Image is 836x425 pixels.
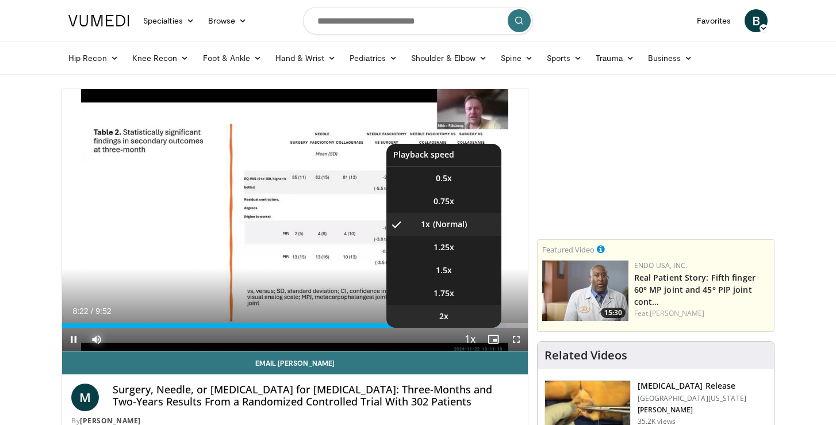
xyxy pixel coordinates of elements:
a: Knee Recon [125,47,196,70]
p: [GEOGRAPHIC_DATA][US_STATE] [638,394,746,403]
a: Specialties [136,9,201,32]
span: / [91,307,93,316]
a: M [71,384,99,411]
a: Endo USA, Inc. [634,261,687,270]
button: Enable picture-in-picture mode [482,328,505,351]
img: 55d69904-dd48-4cb8-9c2d-9fd278397143.150x105_q85_crop-smart_upscale.jpg [542,261,628,321]
div: Progress Bar [62,323,528,328]
span: 0.5x [436,173,452,184]
span: 2x [439,311,448,322]
a: Favorites [690,9,738,32]
h4: Related Videos [544,349,627,362]
a: Foot & Ankle [196,47,269,70]
a: Hand & Wrist [269,47,343,70]
span: 0.75x [434,196,454,207]
a: Trauma [589,47,641,70]
a: Email [PERSON_NAME] [62,351,528,374]
a: Sports [540,47,589,70]
iframe: Advertisement [569,89,742,232]
video-js: Video Player [62,89,528,351]
a: Hip Recon [62,47,125,70]
h4: Surgery, Needle, or [MEDICAL_DATA] for [MEDICAL_DATA]: Three-Months and Two-Years Results From a ... [113,384,519,408]
a: 15:30 [542,261,628,321]
a: Shoulder & Elbow [404,47,494,70]
button: Pause [62,328,85,351]
img: VuMedi Logo [68,15,129,26]
a: Spine [494,47,539,70]
small: Featured Video [542,244,595,255]
button: Fullscreen [505,328,528,351]
span: 1x [421,219,430,230]
button: Playback Rate [459,328,482,351]
button: Mute [85,328,108,351]
span: 1.25x [434,242,454,253]
a: [PERSON_NAME] [650,308,704,318]
a: Business [641,47,700,70]
span: 8:22 [72,307,88,316]
span: 15:30 [601,308,626,318]
p: [PERSON_NAME] [638,405,746,415]
h3: [MEDICAL_DATA] Release [638,380,746,392]
span: 1.5x [436,265,452,276]
div: Feat. [634,308,769,319]
a: B [745,9,768,32]
span: 1.75x [434,288,454,299]
a: Browse [201,9,254,32]
a: Real Patient Story: Fifth finger 60° MP joint and 45° PIP joint cont… [634,272,756,307]
input: Search topics, interventions [303,7,533,35]
a: Pediatrics [343,47,404,70]
span: 9:52 [95,307,111,316]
